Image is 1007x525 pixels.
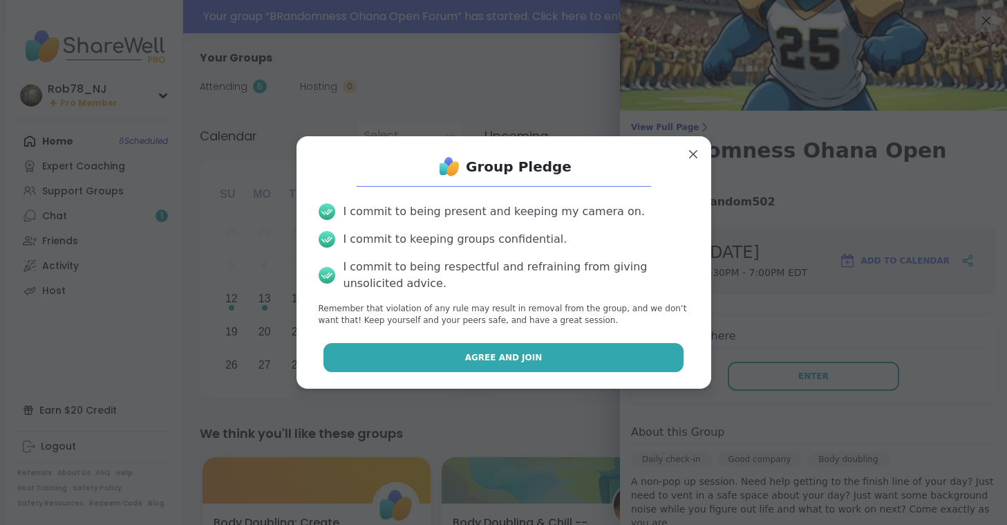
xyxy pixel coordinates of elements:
div: I commit to being present and keeping my camera on. [343,203,645,220]
h1: Group Pledge [466,157,572,176]
div: I commit to being respectful and refraining from giving unsolicited advice. [343,259,689,292]
div: I commit to keeping groups confidential. [343,231,567,248]
p: Remember that violation of any rule may result in removal from the group, and we don’t want that!... [319,303,689,326]
span: Agree and Join [465,351,543,364]
img: ShareWell Logo [435,153,463,181]
button: Agree and Join [323,343,684,372]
